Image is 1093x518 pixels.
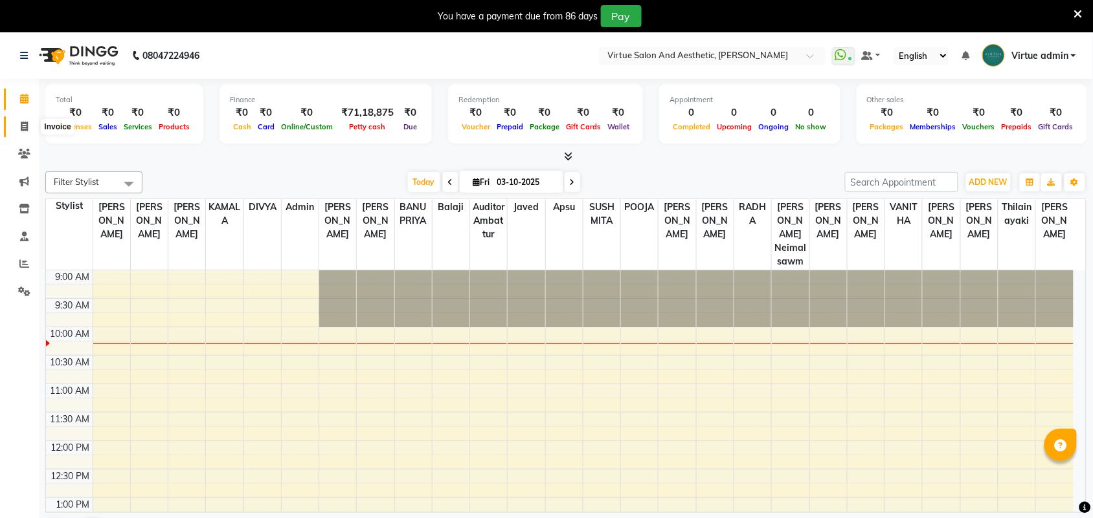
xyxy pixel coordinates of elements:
[155,105,193,120] div: ₹0
[282,199,319,215] span: Admin
[155,122,193,131] span: Products
[966,173,1011,191] button: ADD NEW
[885,199,922,229] span: VANITHA
[49,441,93,455] div: 12:00 PM
[142,38,199,74] b: 08047224946
[670,122,714,131] span: Completed
[493,122,526,131] span: Prepaid
[563,122,604,131] span: Gift Cards
[53,270,93,284] div: 9:00 AM
[697,199,734,243] span: [PERSON_NAME]
[278,105,336,120] div: ₹0
[319,199,356,243] span: [PERSON_NAME]
[168,199,205,243] span: [PERSON_NAME]
[254,105,278,120] div: ₹0
[346,122,389,131] span: Petty cash
[244,199,281,215] span: DIVYA
[848,199,885,243] span: [PERSON_NAME]
[49,469,93,483] div: 12:30 PM
[982,44,1005,67] img: Virtue admin
[54,498,93,512] div: 1:00 PM
[458,105,493,120] div: ₹0
[493,173,558,192] input: 2025-10-03
[810,199,847,243] span: [PERSON_NAME]
[621,199,658,215] span: POOJA
[526,122,563,131] span: Package
[714,105,756,120] div: 0
[998,105,1035,120] div: ₹0
[56,94,193,105] div: Total
[604,122,633,131] span: Wallet
[961,199,998,243] span: [PERSON_NAME]
[604,105,633,120] div: ₹0
[48,413,93,426] div: 11:30 AM
[33,38,122,74] img: logo
[56,105,95,120] div: ₹0
[230,105,254,120] div: ₹0
[41,119,74,135] div: Invoice
[470,199,507,243] span: Auditor Ambattur
[734,199,771,229] span: RADHA
[907,105,960,120] div: ₹0
[131,199,168,243] span: [PERSON_NAME]
[960,122,998,131] span: Vouchers
[772,199,809,270] span: [PERSON_NAME] Neimalsawm
[399,105,422,120] div: ₹0
[907,122,960,131] span: Memberships
[601,5,642,27] button: Pay
[395,199,432,229] span: BANUPRIYA
[793,105,830,120] div: 0
[53,299,93,312] div: 9:30 AM
[998,122,1035,131] span: Prepaids
[46,199,93,213] div: Stylist
[93,199,130,243] span: [PERSON_NAME]
[433,199,469,215] span: Balaji
[230,94,422,105] div: Finance
[583,199,620,229] span: SUSHMITA
[793,122,830,131] span: No show
[969,177,1008,187] span: ADD NEW
[400,122,420,131] span: Due
[254,122,278,131] span: Card
[659,199,695,243] span: [PERSON_NAME]
[960,105,998,120] div: ₹0
[756,105,793,120] div: 0
[670,105,714,120] div: 0
[526,105,563,120] div: ₹0
[278,122,336,131] span: Online/Custom
[845,172,958,192] input: Search Appointment
[867,105,907,120] div: ₹0
[493,105,526,120] div: ₹0
[470,177,493,187] span: Fri
[714,122,756,131] span: Upcoming
[1035,105,1077,120] div: ₹0
[206,199,243,229] span: KAMALA
[1036,199,1074,243] span: [PERSON_NAME]
[54,177,99,187] span: Filter Stylist
[923,199,960,243] span: [PERSON_NAME]
[48,384,93,398] div: 11:00 AM
[867,94,1077,105] div: Other sales
[408,172,440,192] span: Today
[357,199,394,243] span: [PERSON_NAME]
[458,94,633,105] div: Redemption
[458,122,493,131] span: Voucher
[120,122,155,131] span: Services
[95,122,120,131] span: Sales
[756,122,793,131] span: Ongoing
[230,122,254,131] span: Cash
[1011,49,1068,63] span: Virtue admin
[563,105,604,120] div: ₹0
[998,199,1035,229] span: Thilainayaki
[336,105,399,120] div: ₹71,18,875
[670,94,830,105] div: Appointment
[546,199,583,215] span: Apsu
[438,10,598,23] div: You have a payment due from 86 days
[95,105,120,120] div: ₹0
[120,105,155,120] div: ₹0
[867,122,907,131] span: Packages
[508,199,545,215] span: Javed
[48,327,93,341] div: 10:00 AM
[48,356,93,369] div: 10:30 AM
[1035,122,1077,131] span: Gift Cards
